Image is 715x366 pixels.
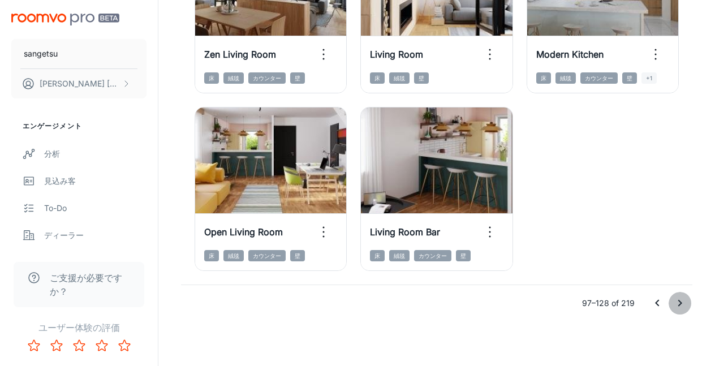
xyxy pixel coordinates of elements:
span: カウンター [414,250,451,261]
div: To-do [44,202,147,214]
span: 床 [204,250,219,261]
span: 壁 [456,250,471,261]
button: [PERSON_NAME] [PERSON_NAME] [11,69,147,98]
span: 壁 [290,72,305,84]
span: 床 [370,72,385,84]
span: 絨毯 [389,72,410,84]
span: +1 [641,72,657,84]
div: ディーラー [44,229,147,242]
button: Rate 4 star [91,334,113,357]
button: sangetsu [11,39,147,68]
span: 壁 [622,72,637,84]
button: Rate 3 star [68,334,91,357]
button: Rate 2 star [45,334,68,357]
p: 97–128 of 219 [582,297,635,309]
button: Rate 1 star [23,334,45,357]
h6: Modern Kitchen [536,48,604,61]
h6: Open Living Room [204,225,283,239]
p: [PERSON_NAME] [PERSON_NAME] [40,77,119,90]
button: Go to next page [669,292,691,315]
span: ご支援が必要ですか？ [50,271,131,298]
span: 壁 [414,72,429,84]
span: カウンター [248,72,286,84]
span: 絨毯 [389,250,410,261]
button: Rate 5 star [113,334,136,357]
span: 絨毯 [223,250,244,261]
div: 分析 [44,148,147,160]
p: ユーザー体験の評価 [9,321,149,334]
h6: Living Room [370,48,423,61]
p: sangetsu [24,48,58,60]
span: 絨毯 [555,72,576,84]
span: 床 [370,250,385,261]
h6: Living Room Bar [370,225,440,239]
span: 床 [204,72,219,84]
h6: Zen Living Room [204,48,276,61]
span: 床 [536,72,551,84]
span: 壁 [290,250,305,261]
span: カウンター [580,72,618,84]
img: Roomvo PRO Beta [11,14,119,25]
span: カウンター [248,250,286,261]
button: Go to previous page [646,292,669,315]
span: 絨毯 [223,72,244,84]
div: 見込み客 [44,175,147,187]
